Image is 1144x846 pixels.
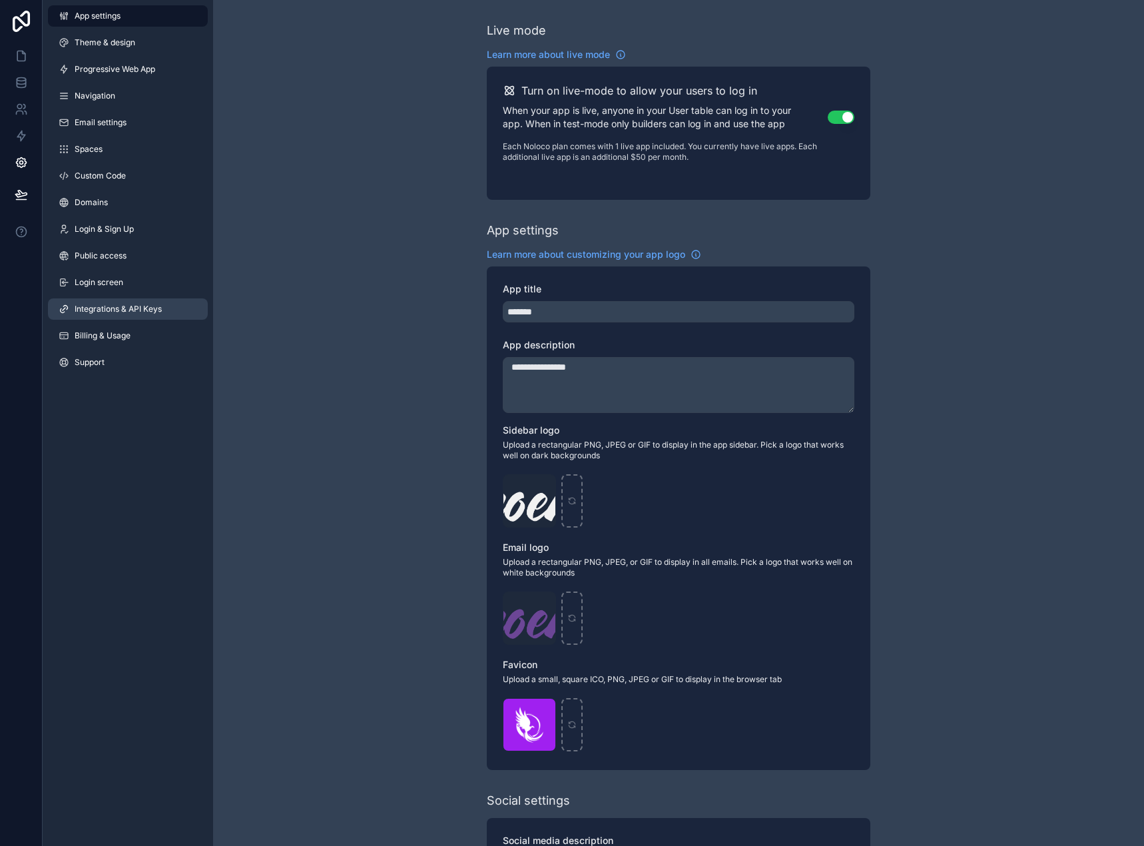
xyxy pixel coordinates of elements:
[75,144,103,155] span: Spaces
[487,48,610,61] span: Learn more about live mode
[503,424,559,436] span: Sidebar logo
[75,330,131,341] span: Billing & Usage
[75,224,134,234] span: Login & Sign Up
[48,192,208,213] a: Domains
[48,112,208,133] a: Email settings
[48,85,208,107] a: Navigation
[48,298,208,320] a: Integrations & API Keys
[48,352,208,373] a: Support
[48,5,208,27] a: App settings
[48,139,208,160] a: Spaces
[48,325,208,346] a: Billing & Usage
[48,245,208,266] a: Public access
[75,250,127,261] span: Public access
[75,171,126,181] span: Custom Code
[503,542,549,553] span: Email logo
[75,197,108,208] span: Domains
[75,91,115,101] span: Navigation
[487,248,685,261] span: Learn more about customizing your app logo
[503,104,828,131] p: When your app is live, anyone in your User table can log in to your app. When in test-mode only b...
[48,272,208,293] a: Login screen
[521,83,757,99] h2: Turn on live-mode to allow your users to log in
[503,141,854,163] p: Each Noloco plan comes with 1 live app included. You currently have live apps. Each additional li...
[75,11,121,21] span: App settings
[487,248,701,261] a: Learn more about customizing your app logo
[503,440,854,461] span: Upload a rectangular PNG, JPEG or GIF to display in the app sidebar. Pick a logo that works well ...
[503,835,613,846] span: Social media description
[75,64,155,75] span: Progressive Web App
[48,218,208,240] a: Login & Sign Up
[48,59,208,80] a: Progressive Web App
[503,283,541,294] span: App title
[75,357,105,368] span: Support
[503,557,854,578] span: Upload a rectangular PNG, JPEG, or GIF to display in all emails. Pick a logo that works well on w...
[75,277,123,288] span: Login screen
[487,21,546,40] div: Live mode
[487,48,626,61] a: Learn more about live mode
[503,339,575,350] span: App description
[75,117,127,128] span: Email settings
[503,674,854,685] span: Upload a small, square ICO, PNG, JPEG or GIF to display in the browser tab
[75,304,162,314] span: Integrations & API Keys
[487,221,559,240] div: App settings
[487,791,570,810] div: Social settings
[48,32,208,53] a: Theme & design
[75,37,135,48] span: Theme & design
[503,659,537,670] span: Favicon
[48,165,208,187] a: Custom Code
